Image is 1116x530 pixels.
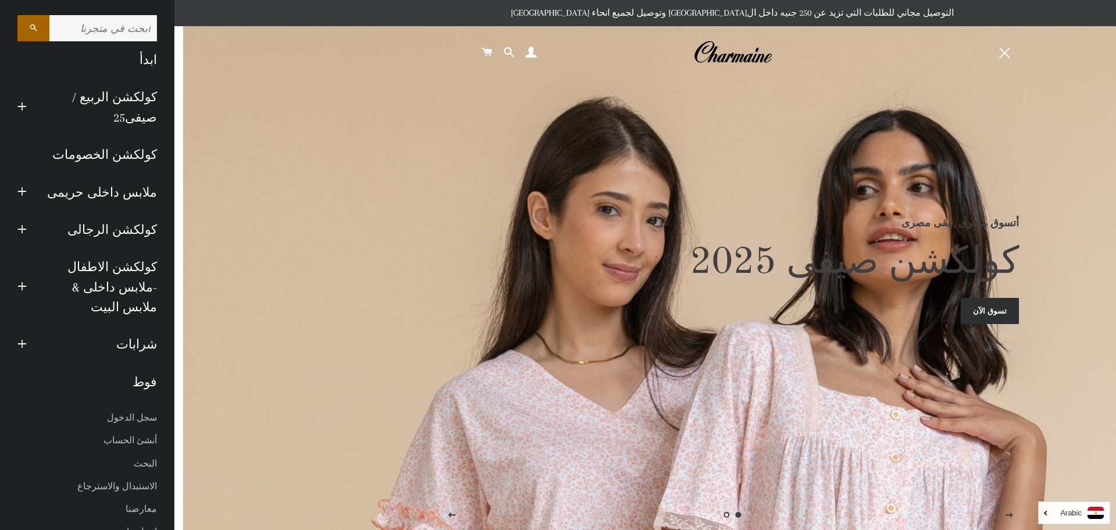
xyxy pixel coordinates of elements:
[961,298,1019,323] a: تسوق الآن
[732,509,744,521] a: الصفحه 1current
[455,240,1019,286] h2: كولكشن صيفى 2025
[9,498,166,521] a: معارضنا
[35,174,166,211] a: ملابس داخلى حريمى
[35,79,166,136] a: كولكشن الربيع / صيفى25
[438,501,467,530] button: الصفحه السابقة
[9,364,166,401] a: فوط
[9,407,166,429] a: سجل الدخول
[35,211,166,248] a: كولكشن الرجالى
[9,453,166,475] a: البحث
[35,326,166,363] a: شرابات
[9,429,166,452] a: أنشئ الحساب
[693,40,772,65] img: Charmaine Egypt
[9,136,166,173] a: كولكشن الخصومات
[1045,507,1104,519] a: Arabic
[1060,509,1082,517] i: Arabic
[49,15,157,41] input: ابحث في متجرنا
[455,215,1019,231] p: أتسوق مصرى ,تبقى مصرى
[9,475,166,498] a: الاستبدال والاسترجاع
[995,501,1024,530] button: الصفحه التالية
[9,41,166,79] a: ابدأ
[35,248,166,326] a: كولكشن الاطفال -ملابس داخلى & ملابس البيت
[721,509,732,521] a: تحميل الصور 2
